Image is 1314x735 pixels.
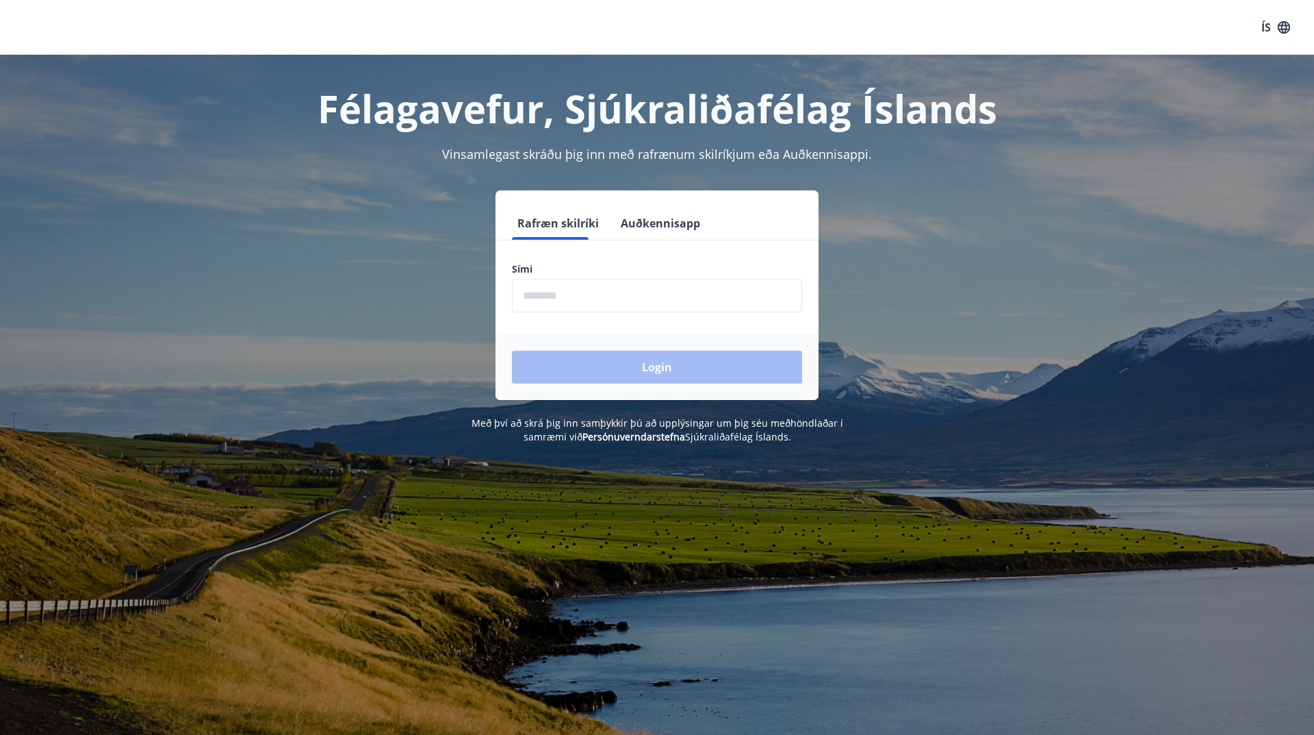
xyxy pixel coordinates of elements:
[582,430,685,443] a: Persónuverndarstefna
[512,207,604,240] button: Rafræn skilríki
[615,207,706,240] button: Auðkennisapp
[472,416,843,443] span: Með því að skrá þig inn samþykkir þú að upplýsingar um þig séu meðhöndlaðar í samræmi við Sjúkral...
[1254,15,1298,40] button: ÍS
[181,82,1133,134] h1: Félagavefur, Sjúkraliðafélag Íslands
[512,262,802,276] label: Sími
[442,146,872,162] span: Vinsamlegast skráðu þig inn með rafrænum skilríkjum eða Auðkennisappi.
